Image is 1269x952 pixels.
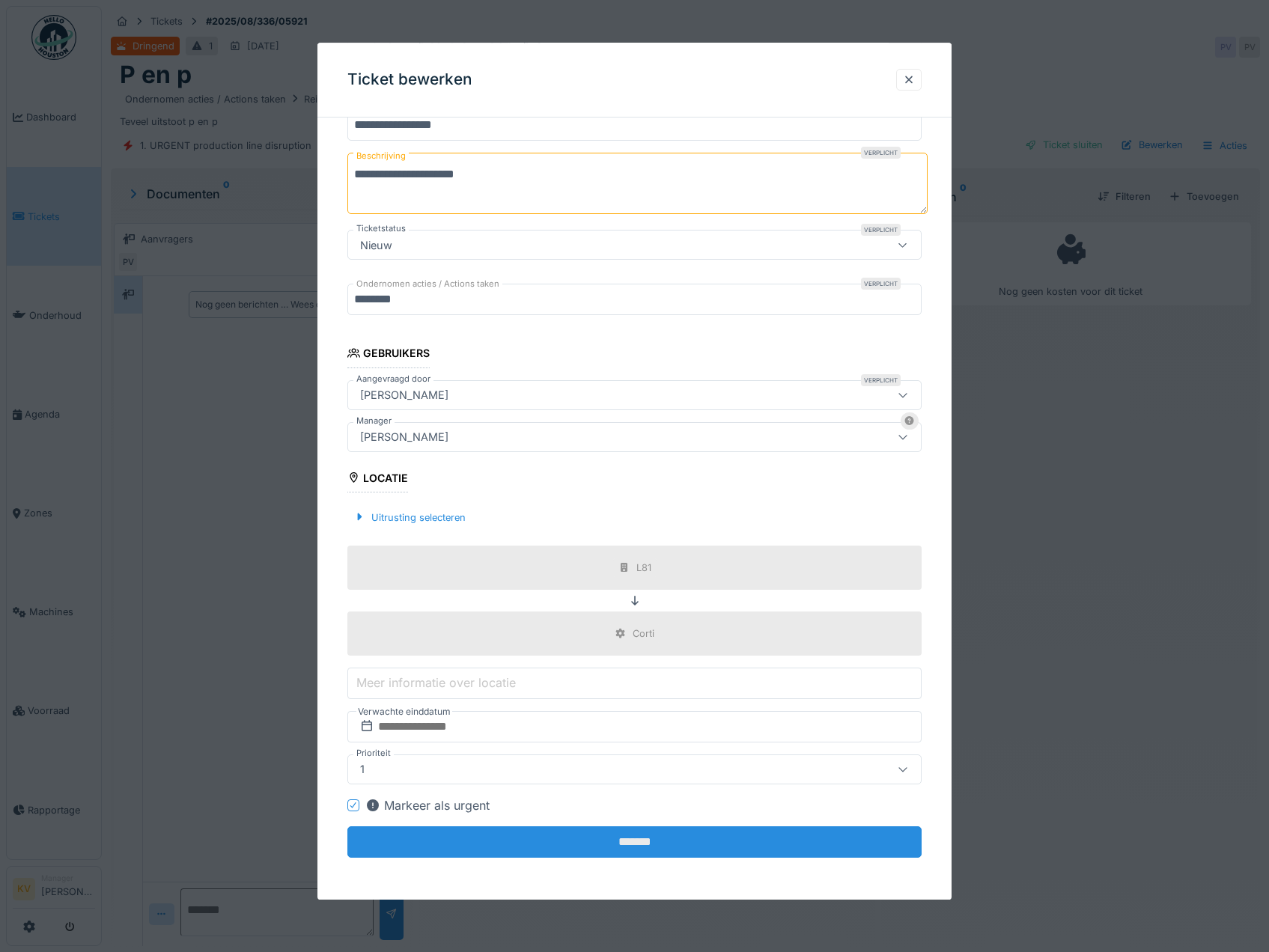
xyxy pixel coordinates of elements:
[861,278,901,290] div: Verplicht
[354,387,454,403] div: [PERSON_NAME]
[354,429,454,445] div: [PERSON_NAME]
[354,237,398,254] div: Nieuw
[353,373,433,385] label: Aangevraagd door
[353,278,502,291] label: Ondernomen acties / Actions taken
[861,147,901,159] div: Verplicht
[354,761,371,778] div: 1
[633,626,654,641] div: Corti
[347,343,430,368] div: Gebruikers
[347,70,472,89] h3: Ticket bewerken
[636,561,651,575] div: L81
[347,507,472,528] div: Uitrusting selecteren
[353,747,394,760] label: Prioriteit
[347,467,409,492] div: Locatie
[353,415,395,427] label: Manager
[365,796,490,814] div: Markeer als urgent
[356,704,452,720] label: Verwachte einddatum
[353,223,409,236] label: Ticketstatus
[353,147,409,165] label: Beschrijving
[861,225,901,237] div: Verplicht
[353,674,519,692] label: Meer informatie over locatie
[861,374,901,386] div: Verplicht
